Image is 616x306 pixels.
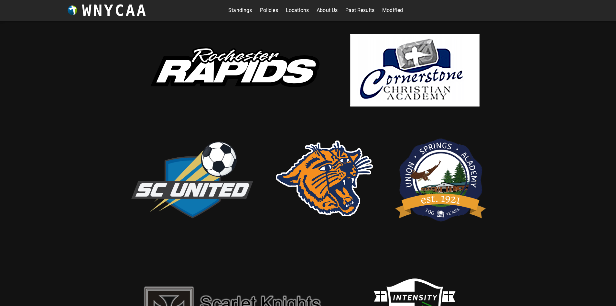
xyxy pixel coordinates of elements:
[228,5,252,16] a: Standings
[392,128,489,229] img: usa.png
[382,5,403,16] a: Modified
[127,134,256,223] img: scUnited.png
[82,1,147,19] h3: WNYCAA
[276,141,373,216] img: rsd.png
[137,34,331,106] img: rapids.svg
[260,5,278,16] a: Policies
[345,5,374,16] a: Past Results
[68,6,77,15] img: wnycaaBall.png
[350,34,480,107] img: cornerstone.png
[317,5,338,16] a: About Us
[286,5,309,16] a: Locations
